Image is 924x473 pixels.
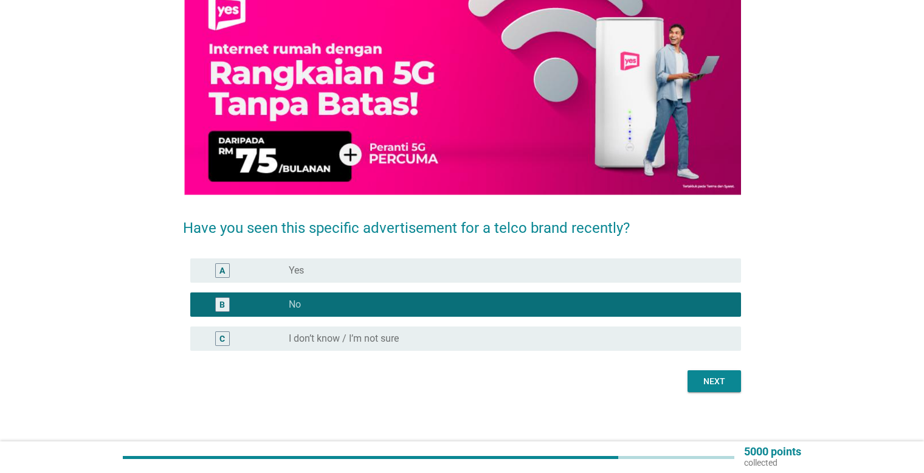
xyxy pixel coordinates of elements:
label: Yes [289,264,304,277]
label: I don’t know / I’m not sure [289,333,399,345]
label: No [289,299,301,311]
h2: Have you seen this specific advertisement for a telco brand recently? [183,205,740,239]
div: A [219,264,225,277]
button: Next [688,370,741,392]
div: Next [697,375,731,388]
p: collected [744,457,801,468]
p: 5000 points [744,446,801,457]
div: B [219,299,225,311]
div: C [219,333,225,345]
